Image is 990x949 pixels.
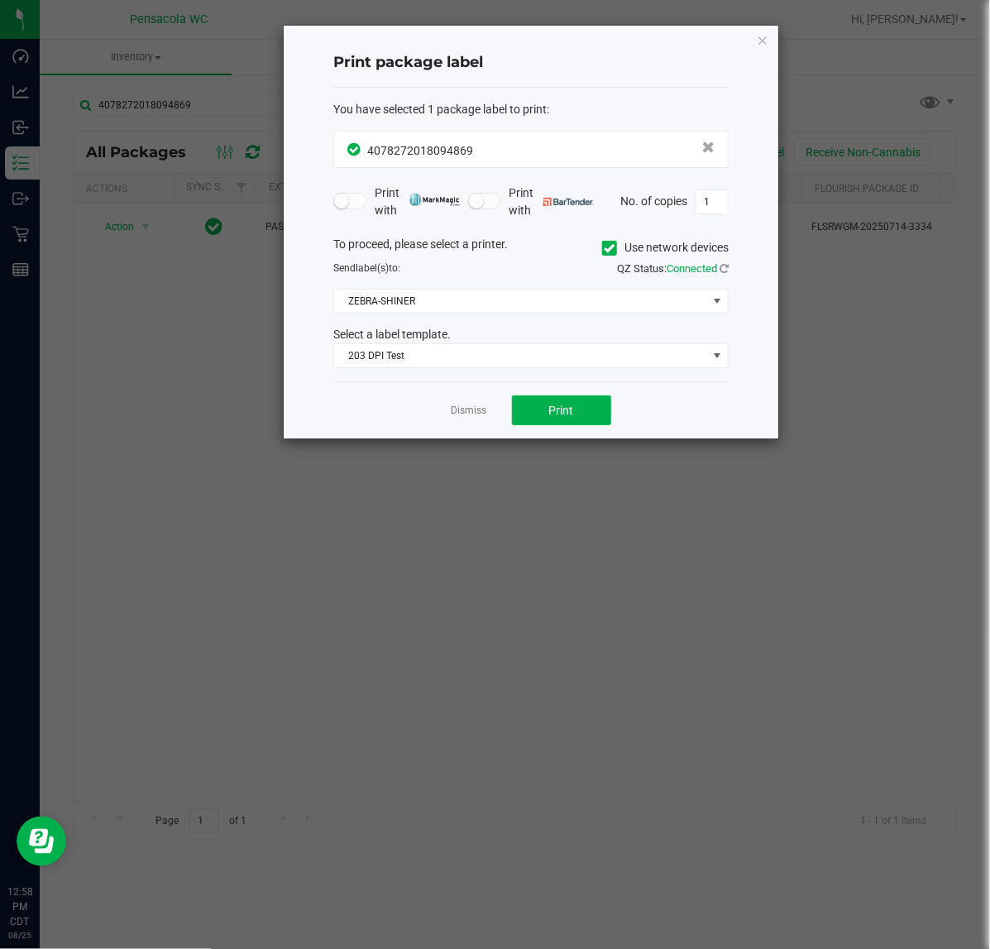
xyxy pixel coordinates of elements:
button: Print [512,395,611,425]
span: No. of copies [620,194,687,207]
div: Select a label template. [321,326,741,343]
img: bartender.png [543,198,594,206]
span: Print with [509,185,594,219]
span: 203 DPI Test [334,344,707,367]
a: Dismiss [452,404,487,418]
span: ZEBRA-SHINER [334,290,707,313]
div: To proceed, please select a printer. [321,236,741,261]
label: Use network devices [602,239,729,256]
span: Print [549,404,574,417]
span: 4078272018094869 [367,144,473,157]
span: QZ Status: [617,262,729,275]
span: In Sync [347,141,363,158]
span: Send to: [333,262,400,274]
span: Print with [375,185,460,219]
img: mark_magic_cybra.png [409,194,460,206]
span: Connected [667,262,717,275]
iframe: Resource center [17,817,66,866]
h4: Print package label [333,52,729,74]
div: : [333,101,729,118]
span: You have selected 1 package label to print [333,103,547,116]
span: label(s) [356,262,389,274]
